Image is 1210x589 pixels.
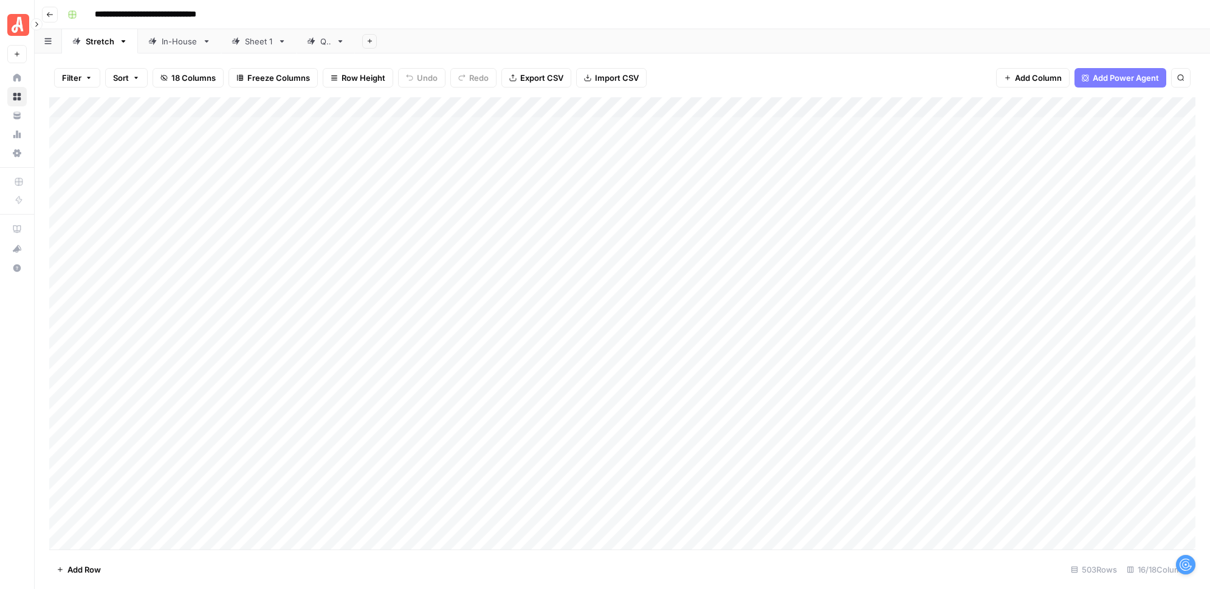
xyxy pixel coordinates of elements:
img: Angi Logo [7,14,29,36]
span: Filter [62,72,81,84]
span: Add Power Agent [1093,72,1159,84]
div: 16/18 Columns [1122,560,1195,579]
span: Sort [113,72,129,84]
button: Sort [105,68,148,88]
a: Home [7,68,27,88]
button: Help + Support [7,258,27,278]
button: Add Column [996,68,1070,88]
span: 18 Columns [171,72,216,84]
button: Workspace: Angi [7,10,27,40]
a: Browse [7,87,27,106]
span: Add Row [67,563,101,576]
span: Row Height [342,72,385,84]
div: Stretch [86,35,114,47]
span: Undo [417,72,438,84]
div: In-House [162,35,198,47]
span: Redo [469,72,489,84]
div: Sheet 1 [245,35,273,47]
button: What's new? [7,239,27,258]
a: QA [297,29,355,53]
span: Import CSV [595,72,639,84]
div: What's new? [8,239,26,258]
button: Add Power Agent [1074,68,1166,88]
button: Undo [398,68,445,88]
a: Usage [7,125,27,144]
button: Filter [54,68,100,88]
button: Import CSV [576,68,647,88]
button: Redo [450,68,497,88]
a: AirOps Academy [7,219,27,239]
button: Export CSV [501,68,571,88]
div: QA [320,35,331,47]
div: 503 Rows [1066,560,1122,579]
button: Row Height [323,68,393,88]
span: Add Column [1015,72,1062,84]
span: Freeze Columns [247,72,310,84]
a: Stretch [62,29,138,53]
a: Sheet 1 [221,29,297,53]
a: In-House [138,29,221,53]
button: Add Row [49,560,108,579]
button: Freeze Columns [229,68,318,88]
a: Settings [7,143,27,163]
button: 18 Columns [153,68,224,88]
span: Export CSV [520,72,563,84]
a: Your Data [7,106,27,125]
